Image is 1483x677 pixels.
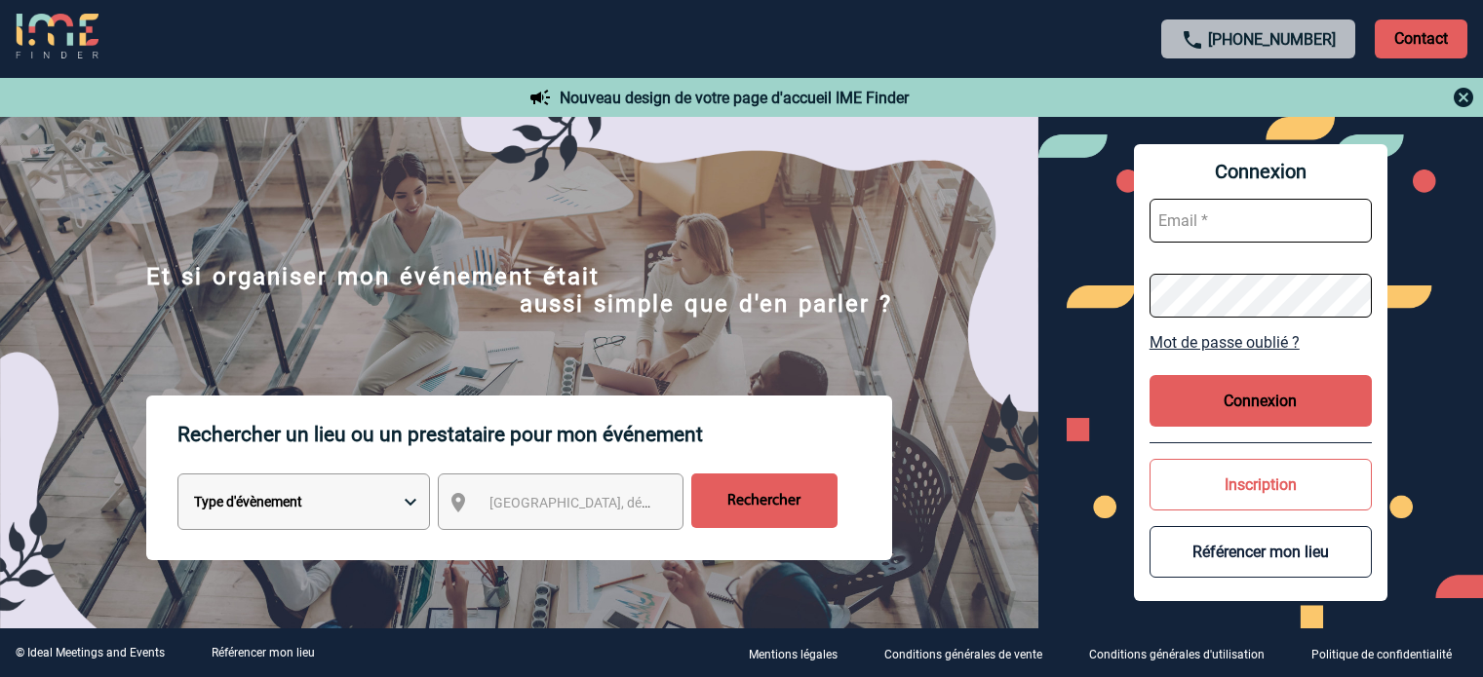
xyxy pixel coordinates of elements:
[177,395,892,473] p: Rechercher un lieu ou un prestataire pour mon événement
[1150,333,1372,352] a: Mot de passe oublié ?
[884,648,1042,661] p: Conditions générales de vente
[1296,644,1483,662] a: Politique de confidentialité
[489,495,761,510] span: [GEOGRAPHIC_DATA], département, région...
[869,644,1073,662] a: Conditions générales de vente
[1311,648,1452,661] p: Politique de confidentialité
[1150,375,1372,427] button: Connexion
[16,646,165,659] div: © Ideal Meetings and Events
[749,648,838,661] p: Mentions légales
[1150,526,1372,578] button: Référencer mon lieu
[691,473,838,528] input: Rechercher
[1208,30,1336,49] a: [PHONE_NUMBER]
[733,644,869,662] a: Mentions légales
[1089,648,1265,661] p: Conditions générales d'utilisation
[1073,644,1296,662] a: Conditions générales d'utilisation
[1375,19,1467,58] p: Contact
[212,646,315,659] a: Référencer mon lieu
[1150,160,1372,183] span: Connexion
[1181,28,1204,52] img: call-24-px.png
[1150,459,1372,510] button: Inscription
[1150,199,1372,243] input: Email *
